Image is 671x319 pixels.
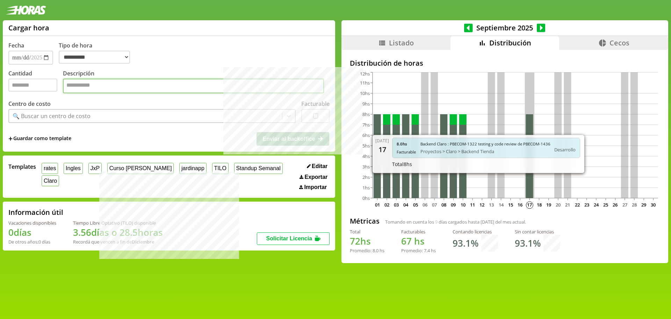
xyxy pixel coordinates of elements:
text: 17 [527,202,532,208]
tspan: 8hs [362,111,370,117]
h2: Métricas [350,216,380,226]
text: 02 [384,202,389,208]
text: 23 [584,202,589,208]
div: Promedio: hs [401,247,436,254]
label: Centro de costo [8,100,51,108]
text: 12 [479,202,484,208]
label: Cantidad [8,70,63,95]
button: Claro [42,175,59,186]
div: Contando licencias [453,229,498,235]
span: Listado [389,38,414,48]
span: Importar [304,184,327,190]
select: Tipo de hora [59,51,130,64]
label: Tipo de hora [59,42,136,65]
div: Sin contar licencias [515,229,560,235]
button: TILO [212,163,229,174]
text: 25 [603,202,608,208]
text: 05 [413,202,418,208]
div: Recordá que vencen a fin de [73,239,163,245]
h1: hs [350,235,384,247]
tspan: 12hs [360,71,370,77]
text: 26 [613,202,618,208]
tspan: 1hs [362,184,370,191]
text: 30 [651,202,656,208]
h1: 93.1 % [453,237,478,249]
b: Diciembre [132,239,154,245]
span: + [8,135,13,143]
h1: 0 días [8,226,56,239]
label: Descripción [63,70,330,95]
text: 20 [556,202,561,208]
text: 13 [489,202,494,208]
button: Solicitar Licencia [257,232,330,245]
label: Facturable [301,100,330,108]
tspan: 3hs [362,164,370,170]
div: Promedio: hs [350,247,384,254]
span: Solicitar Licencia [266,235,312,241]
text: 08 [441,202,446,208]
text: 22 [575,202,579,208]
text: 19 [546,202,551,208]
tspan: 5hs [362,143,370,149]
tspan: 7hs [362,122,370,128]
span: 8.0 [373,247,378,254]
div: Total [350,229,384,235]
button: Standup Semanal [234,163,283,174]
button: jardinapp [179,163,206,174]
text: 15 [508,202,513,208]
h2: Distribución de horas [350,58,660,68]
text: 11 [470,202,475,208]
span: +Guardar como template [8,135,71,143]
input: Cantidad [8,79,57,92]
h1: hs [401,235,436,247]
div: De otros años: 0 días [8,239,56,245]
span: Septiembre 2025 [473,23,537,32]
text: 07 [432,202,437,208]
span: 7.4 [424,247,430,254]
span: Tomando en cuenta los días cargados hasta [DATE] del mes actual. [385,219,526,225]
button: Curso [PERSON_NAME] [107,163,174,174]
tspan: 10hs [360,90,370,96]
tspan: 0hs [362,195,370,201]
span: 9 [435,219,438,225]
span: Exportar [305,174,328,180]
textarea: Descripción [63,79,324,93]
tspan: 11hs [360,80,370,86]
div: Tiempo Libre Optativo (TiLO) disponible [73,220,163,226]
text: 24 [594,202,599,208]
div: Vacaciones disponibles [8,220,56,226]
span: Editar [312,163,327,169]
button: Exportar [297,174,330,181]
text: 28 [632,202,637,208]
label: Fecha [8,42,24,49]
text: 04 [403,202,409,208]
text: 03 [394,202,399,208]
h1: Cargar hora [8,23,49,32]
img: logotipo [6,6,46,15]
button: Editar [305,163,330,170]
tspan: 2hs [362,174,370,180]
text: 27 [622,202,627,208]
tspan: 6hs [362,132,370,138]
h1: 93.1 % [515,237,541,249]
h2: Información útil [8,208,63,217]
text: 18 [536,202,541,208]
div: 🔍 Buscar un centro de costo [13,112,91,120]
text: 01 [375,202,380,208]
tspan: 4hs [362,153,370,159]
span: 67 [401,235,412,247]
text: 16 [518,202,522,208]
span: Templates [8,163,36,171]
button: Ingles [64,163,82,174]
button: rates [42,163,58,174]
text: 06 [423,202,427,208]
span: 72 [350,235,360,247]
text: 21 [565,202,570,208]
tspan: 9hs [362,101,370,107]
h1: 3.56 días o 28.5 horas [73,226,163,239]
text: 29 [641,202,646,208]
button: JxP [88,163,102,174]
span: Cecos [609,38,629,48]
text: 10 [461,202,466,208]
text: 09 [451,202,456,208]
